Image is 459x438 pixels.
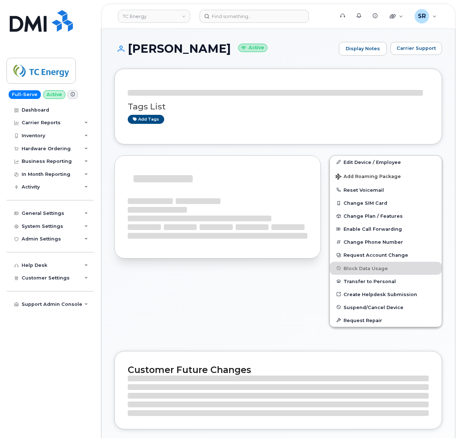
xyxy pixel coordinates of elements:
button: Add Roaming Package [330,169,442,183]
button: Carrier Support [390,42,442,55]
span: Change Plan / Features [344,213,403,219]
a: Display Notes [339,42,387,56]
h1: [PERSON_NAME] [114,42,335,55]
button: Transfer to Personal [330,275,442,288]
span: Enable Call Forwarding [344,226,402,232]
button: Request Repair [330,314,442,327]
button: Change SIM Card [330,196,442,209]
button: Suspend/Cancel Device [330,301,442,314]
button: Change Phone Number [330,235,442,248]
button: Enable Call Forwarding [330,222,442,235]
span: Carrier Support [397,45,436,52]
small: Active [238,44,267,52]
a: Create Helpdesk Submission [330,288,442,301]
a: Edit Device / Employee [330,156,442,169]
span: Suspend/Cancel Device [344,304,403,310]
button: Reset Voicemail [330,183,442,196]
span: Add Roaming Package [336,174,401,181]
button: Change Plan / Features [330,209,442,222]
button: Block Data Usage [330,262,442,275]
a: Add tags [128,115,164,124]
button: Request Account Change [330,248,442,261]
h3: Tags List [128,102,429,111]
h2: Customer Future Changes [128,364,429,375]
